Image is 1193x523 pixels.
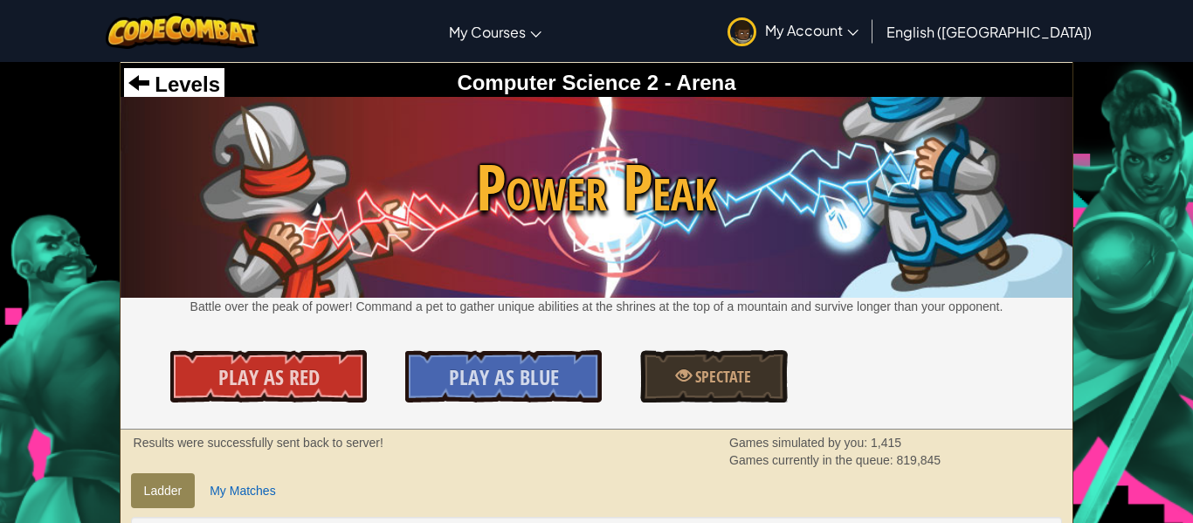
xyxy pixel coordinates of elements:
span: 819,845 [897,453,941,467]
span: Games currently in the queue: [729,453,896,467]
span: 1,415 [871,436,901,450]
span: My Account [765,21,859,39]
span: - Arena [659,71,735,94]
span: Power Peak [121,142,1073,232]
span: Games simulated by you: [729,436,871,450]
a: English ([GEOGRAPHIC_DATA]) [878,8,1100,55]
p: Battle over the peak of power! Command a pet to gather unique abilities at the shrines at the top... [121,298,1073,315]
span: Play As Blue [449,363,559,391]
a: My Matches [197,473,288,508]
span: Play As Red [218,363,320,391]
span: My Courses [449,23,526,41]
img: Power Peak [121,97,1073,298]
span: Levels [149,72,220,96]
span: Spectate [692,366,751,388]
a: Ladder [131,473,196,508]
a: Levels [128,72,220,96]
a: My Courses [440,8,550,55]
strong: Results were successfully sent back to server! [134,436,383,450]
a: Spectate [640,350,787,403]
span: Computer Science 2 [457,71,659,94]
a: My Account [719,3,867,58]
img: CodeCombat logo [106,13,259,49]
img: avatar [728,17,756,46]
span: English ([GEOGRAPHIC_DATA]) [886,23,1092,41]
